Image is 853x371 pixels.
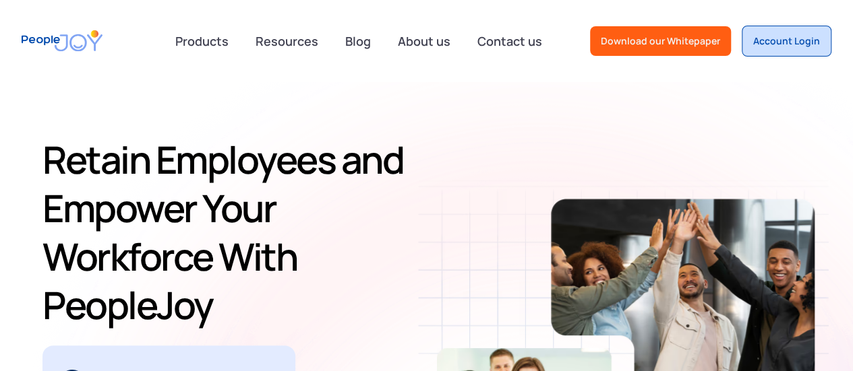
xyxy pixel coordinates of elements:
[42,135,437,329] h1: Retain Employees and Empower Your Workforce With PeopleJoy
[753,34,820,48] div: Account Login
[247,26,326,56] a: Resources
[469,26,550,56] a: Contact us
[601,34,720,48] div: Download our Whitepaper
[742,26,831,57] a: Account Login
[167,28,237,55] div: Products
[22,22,102,60] a: home
[590,26,731,56] a: Download our Whitepaper
[337,26,379,56] a: Blog
[390,26,459,56] a: About us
